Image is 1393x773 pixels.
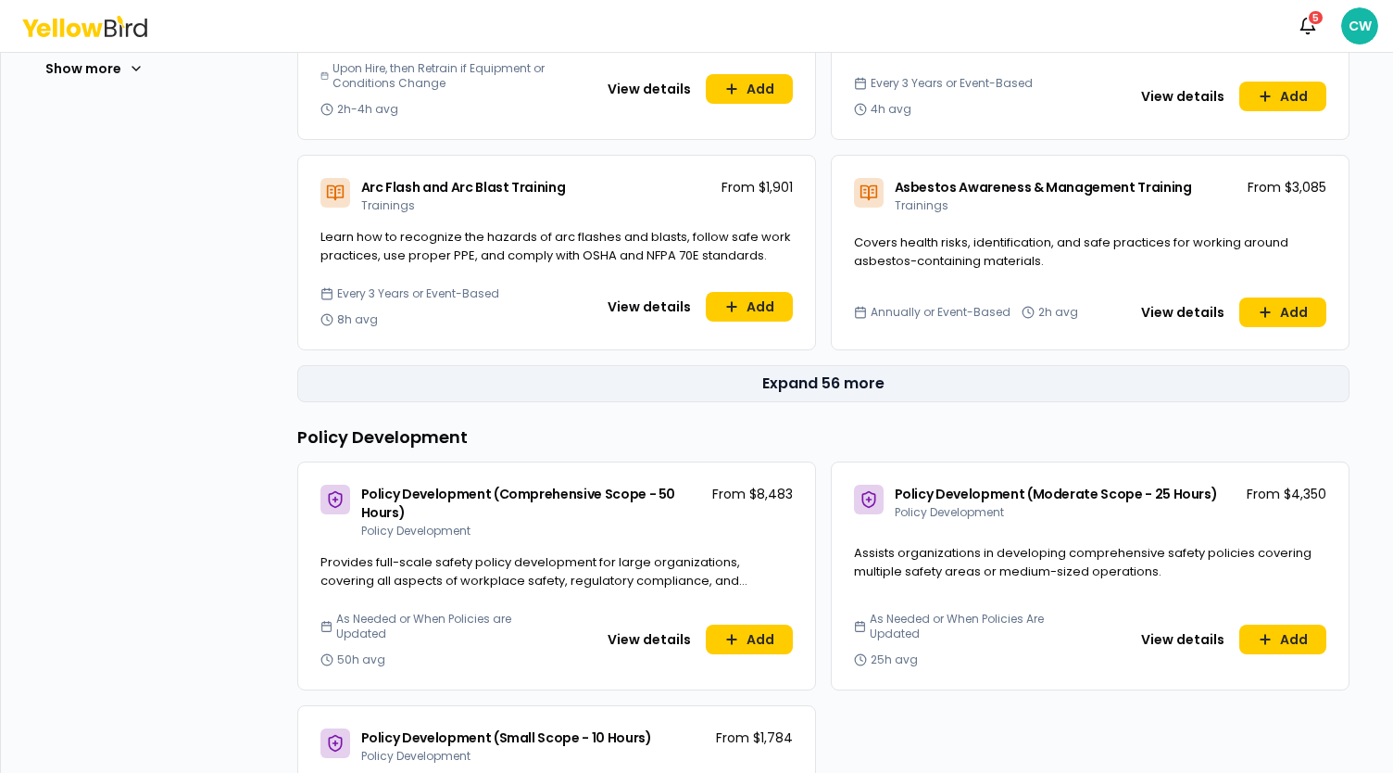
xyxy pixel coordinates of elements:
span: Policy Development (Small Scope - 10 Hours) [361,729,652,747]
button: Add [706,74,793,104]
span: Policy Development (Moderate Scope - 25 Hours) [895,485,1218,503]
span: Trainings [361,197,415,213]
button: View details [596,74,702,104]
button: 5 [1289,7,1326,44]
span: Provides full-scale safety policy development for large organizations, covering all aspects of wo... [320,553,747,607]
h3: Policy Development [297,425,1349,450]
button: Expand 56 more [297,365,1349,402]
button: Add [706,625,793,654]
span: Covers health risks, identification, and safe practices for working around asbestos-containing ma... [854,234,1288,270]
span: 2h avg [1038,305,1078,320]
span: Every 3 Years or Event-Based [337,286,499,301]
span: 8h avg [337,312,378,327]
button: View details [596,292,702,322]
p: From $3,085 [1248,178,1326,196]
span: 4h avg [871,102,911,117]
p: From $4,350 [1247,485,1326,503]
button: View details [596,625,702,654]
button: Add [1239,625,1326,654]
span: Policy Development [361,523,471,539]
div: 5 [1307,9,1324,26]
span: Asbestos Awareness & Management Training [895,178,1192,196]
span: Upon Hire, then Retrain if Equipment or Conditions Change [333,61,549,91]
span: CW [1341,7,1378,44]
span: Every 3 Years or Event-Based [871,76,1033,91]
span: As Needed or When Policies are Updated [336,612,549,641]
button: View details [1130,298,1236,327]
span: Policy Development [895,504,1004,520]
span: Assists organizations in developing comprehensive safety policies covering multiple safety areas ... [854,544,1311,580]
span: Trainings [895,197,948,213]
p: From $1,901 [722,178,793,196]
span: Annually or Event-Based [871,305,1010,320]
span: Policy Development (Comprehensive Scope - 50 Hours) [361,485,676,522]
p: From $8,483 [712,485,793,503]
span: Arc Flash and Arc Blast Training [361,178,566,196]
button: View details [1130,82,1236,111]
span: 2h-4h avg [337,102,398,117]
button: Add [1239,82,1326,111]
button: Show more [45,50,144,87]
span: Policy Development [361,748,471,764]
span: As Needed or When Policies Are Updated [870,612,1083,641]
button: View details [1130,625,1236,654]
span: 50h avg [337,653,385,667]
button: Add [1239,298,1326,327]
span: Learn how to recognize the hazards of arc flashes and blasts, follow safe work practices, use pro... [320,228,791,264]
span: 25h avg [871,653,918,667]
p: From $1,784 [716,729,793,747]
button: Add [706,292,793,322]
